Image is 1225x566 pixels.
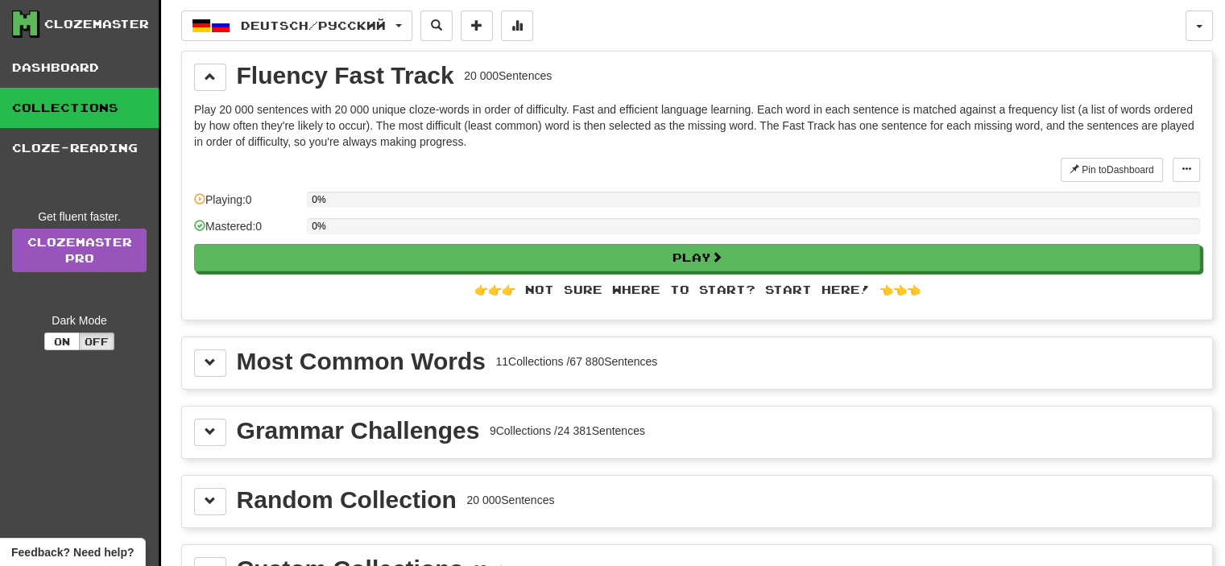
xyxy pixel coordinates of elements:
[79,333,114,350] button: Off
[241,19,386,32] span: Deutsch / Русский
[194,192,299,218] div: Playing: 0
[420,10,453,41] button: Search sentences
[12,312,147,328] div: Dark Mode
[466,492,554,508] div: 20 000 Sentences
[495,353,657,370] div: 11 Collections / 67 880 Sentences
[461,10,493,41] button: Add sentence to collection
[501,10,533,41] button: More stats
[194,244,1200,271] button: Play
[12,209,147,225] div: Get fluent faster.
[1061,158,1163,182] button: Pin toDashboard
[237,64,454,88] div: Fluency Fast Track
[237,488,457,512] div: Random Collection
[464,68,552,84] div: 20 000 Sentences
[237,349,486,374] div: Most Common Words
[44,333,80,350] button: On
[194,218,299,245] div: Mastered: 0
[44,16,149,32] div: Clozemaster
[194,282,1200,298] div: 👉👉👉 Not sure where to start? Start here! 👈👈👈
[490,423,645,439] div: 9 Collections / 24 381 Sentences
[194,101,1200,150] p: Play 20 000 sentences with 20 000 unique cloze-words in order of difficulty. Fast and efficient l...
[11,544,134,560] span: Open feedback widget
[12,229,147,272] a: ClozemasterPro
[181,10,412,41] button: Deutsch/Русский
[237,419,480,443] div: Grammar Challenges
